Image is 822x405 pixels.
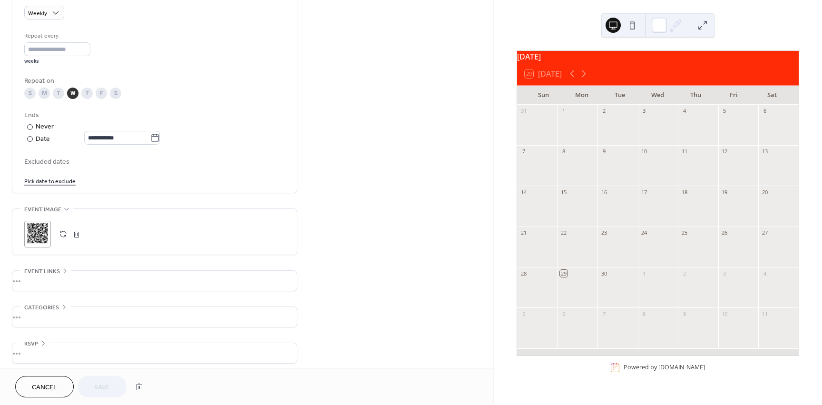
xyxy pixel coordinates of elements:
div: Powered by [624,364,705,372]
div: 10 [641,148,648,155]
div: weeks [24,58,90,65]
span: Cancel [32,383,57,393]
div: 10 [721,310,728,317]
div: 9 [600,148,607,155]
div: Ends [24,110,283,120]
div: 25 [681,229,688,237]
span: Event links [24,267,60,277]
div: 9 [681,310,688,317]
div: 3 [721,270,728,277]
div: Thu [677,86,715,105]
div: 11 [681,148,688,155]
div: [DATE] [517,51,799,62]
div: M [39,88,50,99]
div: 23 [600,229,607,237]
a: [DOMAIN_NAME] [658,364,705,372]
div: 5 [520,310,527,317]
div: 22 [560,229,567,237]
div: 13 [761,148,768,155]
div: 14 [520,188,527,196]
div: T [81,88,93,99]
div: S [24,88,36,99]
div: W [67,88,78,99]
div: 7 [520,148,527,155]
div: 17 [641,188,648,196]
div: Never [36,122,54,132]
div: 19 [721,188,728,196]
div: 4 [761,270,768,277]
div: 30 [600,270,607,277]
div: 18 [681,188,688,196]
div: 27 [761,229,768,237]
div: Repeat on [24,76,283,86]
div: ••• [12,343,297,363]
div: 26 [721,229,728,237]
div: F [96,88,107,99]
div: 4 [681,108,688,115]
div: 16 [600,188,607,196]
span: Excluded dates [24,157,285,167]
div: 28 [520,270,527,277]
div: 2 [600,108,607,115]
div: 24 [641,229,648,237]
div: Sat [753,86,791,105]
div: 20 [761,188,768,196]
div: 12 [721,148,728,155]
div: 6 [761,108,768,115]
span: Pick date to exclude [24,177,76,187]
div: 2 [681,270,688,277]
div: 31 [520,108,527,115]
div: T [53,88,64,99]
div: 7 [600,310,607,317]
div: Fri [715,86,753,105]
div: Mon [563,86,601,105]
div: Date [36,134,160,145]
div: Tue [601,86,639,105]
span: RSVP [24,339,38,349]
div: Repeat every [24,31,88,41]
span: Weekly [28,8,47,19]
div: Sun [525,86,563,105]
div: 15 [560,188,567,196]
div: 3 [641,108,648,115]
div: ; [24,221,51,247]
div: 6 [560,310,567,317]
div: 21 [520,229,527,237]
div: ••• [12,307,297,327]
div: S [110,88,121,99]
div: 5 [721,108,728,115]
div: 8 [641,310,648,317]
div: 8 [560,148,567,155]
div: 29 [560,270,567,277]
button: Cancel [15,376,74,397]
div: 11 [761,310,768,317]
div: ••• [12,271,297,291]
div: 1 [641,270,648,277]
div: 1 [560,108,567,115]
span: Event image [24,205,61,215]
div: Wed [639,86,677,105]
span: Categories [24,303,59,313]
